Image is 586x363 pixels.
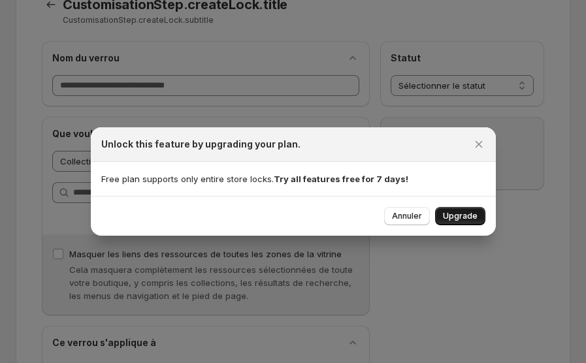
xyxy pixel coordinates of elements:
button: Fermer [470,135,488,153]
strong: Try all features free for 7 days! [274,174,408,184]
p: Free plan supports only entire store locks. [101,172,485,185]
span: Annuler [392,211,422,221]
button: Annuler [384,207,430,225]
button: Upgrade [435,207,485,225]
span: Upgrade [443,211,478,221]
h2: Unlock this feature by upgrading your plan. [101,138,301,151]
